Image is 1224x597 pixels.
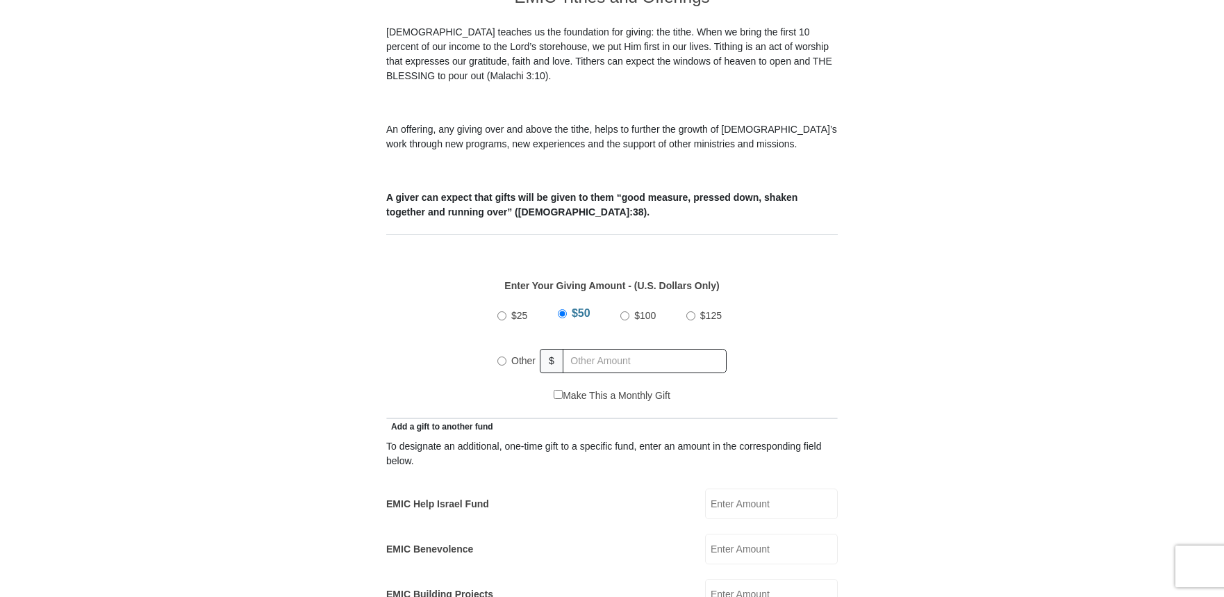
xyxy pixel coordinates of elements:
span: $100 [634,310,656,321]
span: Other [511,355,536,366]
span: Add a gift to another fund [386,422,493,432]
p: [DEMOGRAPHIC_DATA] teaches us the foundation for giving: the tithe. When we bring the first 10 pe... [386,25,838,83]
div: To designate an additional, one-time gift to a specific fund, enter an amount in the correspondin... [386,439,838,468]
span: $125 [700,310,722,321]
b: A giver can expect that gifts will be given to them “good measure, pressed down, shaken together ... [386,192,797,218]
label: EMIC Benevolence [386,542,473,557]
input: Enter Amount [705,534,838,564]
input: Enter Amount [705,489,838,519]
p: An offering, any giving over and above the tithe, helps to further the growth of [DEMOGRAPHIC_DAT... [386,122,838,152]
strong: Enter Your Giving Amount - (U.S. Dollars Only) [504,280,719,291]
input: Make This a Monthly Gift [554,390,563,399]
label: EMIC Help Israel Fund [386,497,489,512]
span: $ [540,349,563,373]
span: $25 [511,310,527,321]
label: Make This a Monthly Gift [554,389,670,403]
span: $50 [572,307,590,319]
input: Other Amount [563,349,727,373]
